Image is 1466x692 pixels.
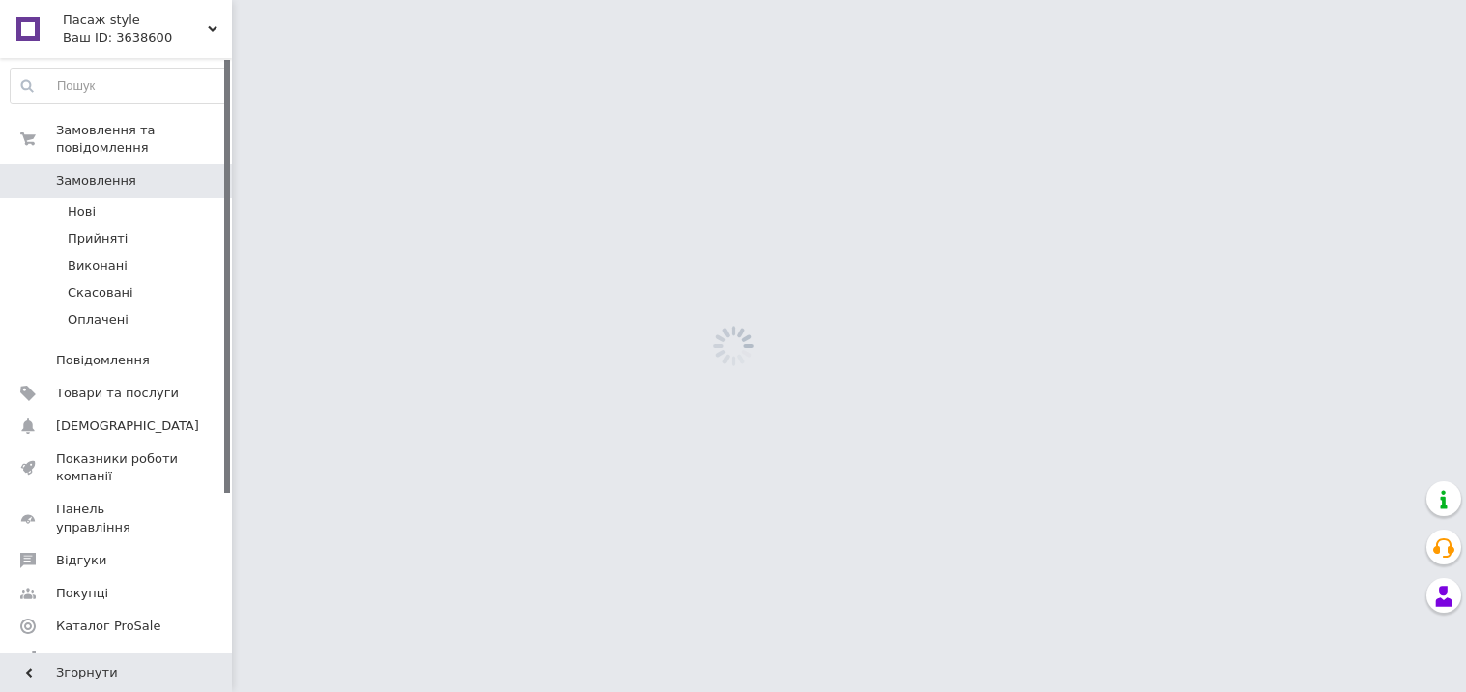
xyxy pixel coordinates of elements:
[56,172,136,189] span: Замовлення
[56,450,179,485] span: Показники роботи компанії
[56,650,123,668] span: Аналітика
[56,618,160,635] span: Каталог ProSale
[68,284,133,302] span: Скасовані
[68,311,129,329] span: Оплачені
[56,585,108,602] span: Покупці
[56,552,106,569] span: Відгуки
[63,29,232,46] div: Ваш ID: 3638600
[68,230,128,247] span: Прийняті
[56,352,150,369] span: Повідомлення
[11,69,227,103] input: Пошук
[63,12,208,29] span: Пасаж style
[56,385,179,402] span: Товари та послуги
[68,203,96,220] span: Нові
[56,501,179,535] span: Панель управління
[68,257,128,274] span: Виконані
[56,122,232,157] span: Замовлення та повідомлення
[56,418,199,435] span: [DEMOGRAPHIC_DATA]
